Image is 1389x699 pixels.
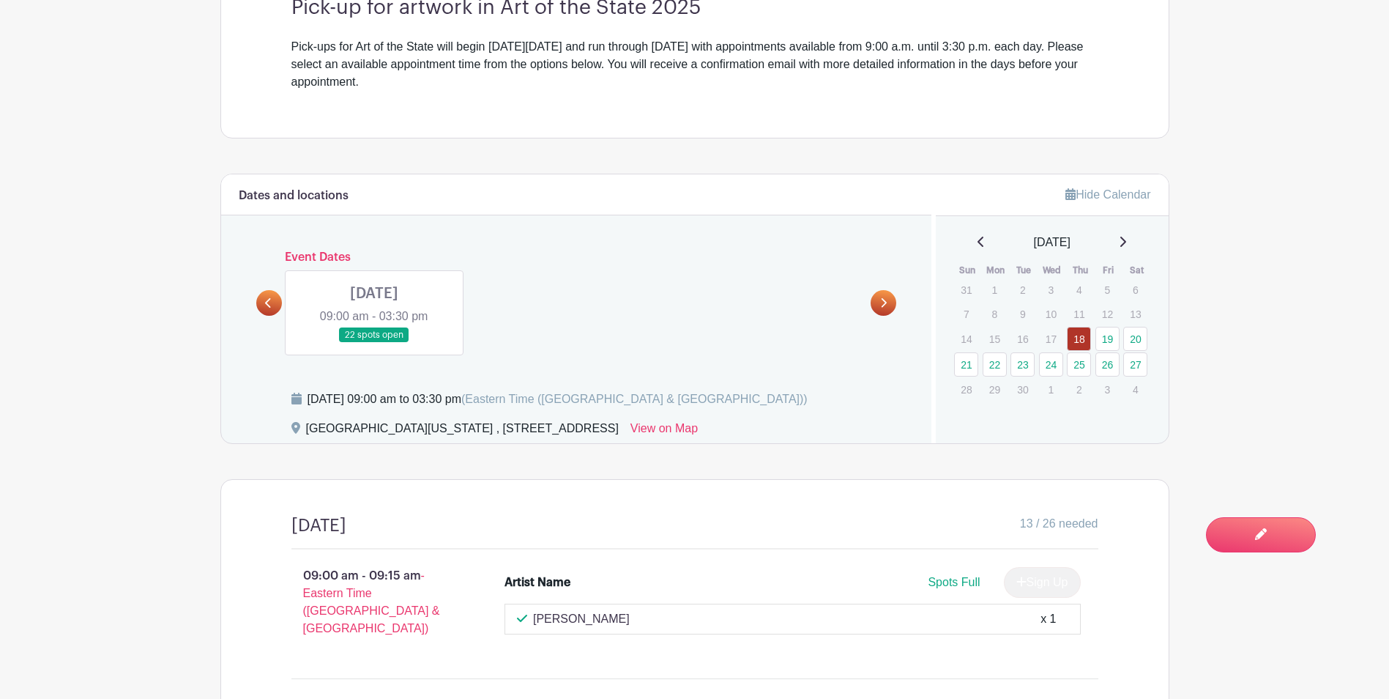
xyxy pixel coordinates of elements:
[1010,328,1035,350] p: 16
[928,576,980,588] span: Spots Full
[268,561,482,643] p: 09:00 am - 09:15 am
[954,303,978,325] p: 7
[1039,278,1063,301] p: 3
[1095,263,1123,278] th: Fri
[954,352,978,377] a: 21
[291,515,346,536] h4: [DATE]
[953,263,982,278] th: Sun
[1040,610,1056,628] div: x 1
[1067,327,1091,351] a: 18
[1010,303,1035,325] p: 9
[1065,188,1150,201] a: Hide Calendar
[282,251,871,265] h6: Event Dates
[1067,278,1091,301] p: 4
[983,378,1007,401] p: 29
[504,574,570,591] div: Artist Name
[1039,303,1063,325] p: 10
[303,569,440,635] span: - Eastern Time ([GEOGRAPHIC_DATA] & [GEOGRAPHIC_DATA])
[1095,303,1120,325] p: 12
[983,328,1007,350] p: 15
[983,352,1007,377] a: 22
[1123,378,1147,401] p: 4
[1039,378,1063,401] p: 1
[1067,352,1091,377] a: 25
[1122,263,1151,278] th: Sat
[983,278,1007,301] p: 1
[1020,515,1098,533] span: 13 / 26 needed
[954,278,978,301] p: 31
[1010,278,1035,301] p: 2
[1067,378,1091,401] p: 2
[1123,278,1147,301] p: 6
[461,393,808,405] span: (Eastern Time ([GEOGRAPHIC_DATA] & [GEOGRAPHIC_DATA]))
[1123,327,1147,351] a: 20
[982,263,1010,278] th: Mon
[1010,263,1038,278] th: Tue
[954,378,978,401] p: 28
[1038,263,1067,278] th: Wed
[239,189,349,203] h6: Dates and locations
[1039,352,1063,377] a: 24
[1095,352,1120,377] a: 26
[308,391,808,408] div: [DATE] 09:00 am to 03:30 pm
[1034,234,1070,251] span: [DATE]
[983,303,1007,325] p: 8
[1095,327,1120,351] a: 19
[1123,352,1147,377] a: 27
[1039,328,1063,350] p: 17
[533,610,630,628] p: [PERSON_NAME]
[1095,278,1120,301] p: 5
[954,328,978,350] p: 14
[1010,378,1035,401] p: 30
[1066,263,1095,278] th: Thu
[1123,303,1147,325] p: 13
[1067,303,1091,325] p: 11
[1095,378,1120,401] p: 3
[306,420,619,443] div: [GEOGRAPHIC_DATA][US_STATE] , [STREET_ADDRESS]
[1010,352,1035,377] a: 23
[291,38,1098,91] div: Pick-ups for Art of the State will begin [DATE][DATE] and run through [DATE] with appointments av...
[630,420,698,443] a: View on Map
